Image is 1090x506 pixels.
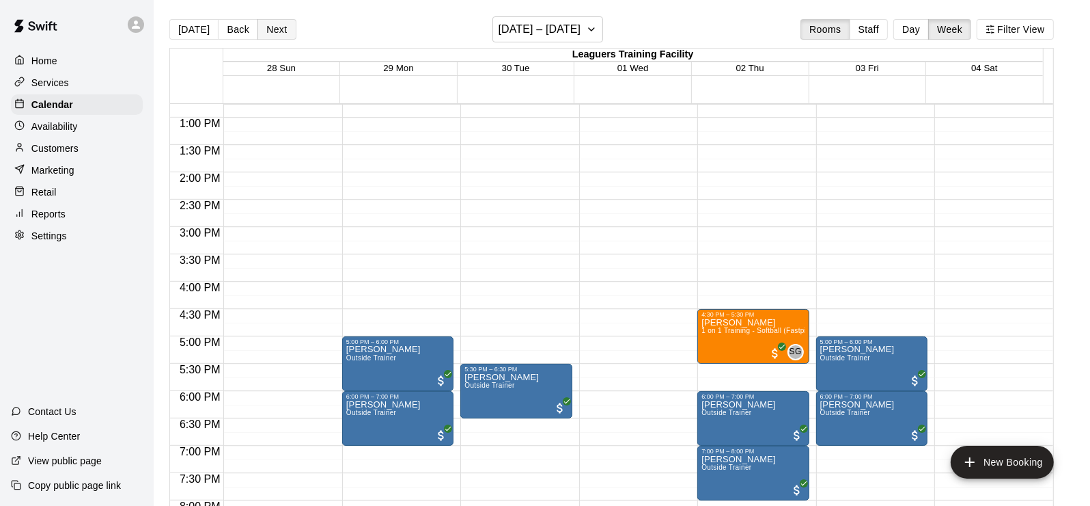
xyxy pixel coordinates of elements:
span: 1:30 PM [176,145,224,157]
span: All customers have paid [434,374,448,388]
span: 6:00 PM [176,391,224,403]
span: All customers have paid [434,429,448,442]
div: 5:00 PM – 6:00 PM [346,338,449,345]
button: 03 Fri [856,63,879,73]
div: 6:00 PM – 7:00 PM: Jordyn Clark [816,391,927,446]
div: 6:00 PM – 7:00 PM: Jordyn Clark [342,391,453,446]
p: Reports [31,207,66,221]
p: Marketing [31,163,74,177]
div: Leaguers Training Facility [223,49,1043,62]
span: Sienna Gale [793,344,804,360]
span: 4:30 PM [176,309,224,321]
div: 6:00 PM – 7:00 PM [820,393,923,400]
button: 04 Sat [971,63,998,73]
span: 7:30 PM [176,473,224,485]
button: 29 Mon [383,63,413,73]
button: Back [218,19,258,40]
button: Rooms [800,19,850,40]
span: Outside Trainer [464,382,514,389]
div: 5:00 PM – 6:00 PM: Jordyn Clark [816,336,927,391]
span: 6:30 PM [176,418,224,430]
div: 6:00 PM – 7:00 PM: Jordyn Clark [697,391,809,446]
button: [DATE] – [DATE] [492,16,604,42]
span: 1 on 1 Training - Softball (Fastpitch) [701,327,818,334]
div: 4:30 PM – 5:30 PM: Skylar Smith [697,309,809,364]
button: 28 Sun [267,63,296,73]
button: Filter View [977,19,1053,40]
p: Retail [31,185,57,199]
span: 7:00 PM [176,446,224,457]
div: 6:00 PM – 7:00 PM [346,393,449,400]
div: 5:30 PM – 6:30 PM [464,366,568,373]
p: Copy public page link [28,479,121,492]
button: 02 Thu [736,63,764,73]
span: All customers have paid [908,374,922,388]
p: Availability [31,120,78,133]
span: Outside Trainer [820,409,870,416]
button: [DATE] [169,19,219,40]
div: Customers [11,138,143,159]
span: 5:30 PM [176,364,224,375]
span: 3:00 PM [176,227,224,239]
a: Services [11,72,143,93]
button: 30 Tue [502,63,530,73]
span: Outside Trainer [346,409,396,416]
span: 1:00 PM [176,118,224,129]
a: Settings [11,226,143,246]
span: Outside Trainer [346,354,396,362]
p: Calendar [31,98,73,111]
a: Reports [11,204,143,224]
span: All customers have paid [790,483,804,497]
button: Week [928,19,971,40]
span: Outside Trainer [701,409,751,416]
span: 4:00 PM [176,282,224,293]
p: Home [31,54,57,68]
div: 5:00 PM – 6:00 PM [820,338,923,345]
button: add [951,446,1054,479]
span: 5:00 PM [176,336,224,348]
div: Calendar [11,94,143,115]
button: Staff [850,19,889,40]
p: Customers [31,142,79,155]
p: View public page [28,454,102,468]
p: Services [31,76,69,90]
div: 4:30 PM – 5:30 PM [701,311,805,318]
span: All customers have paid [790,429,804,442]
div: 7:00 PM – 8:00 PM: Jordyn Clark [697,446,809,501]
div: Sienna Gale [787,344,804,360]
span: All customers have paid [908,429,922,442]
span: SG [789,345,802,359]
a: Marketing [11,160,143,181]
a: Retail [11,182,143,202]
span: 2:00 PM [176,172,224,184]
span: 2:30 PM [176,200,224,211]
div: 5:00 PM – 6:00 PM: Jordyn Clark [342,336,453,391]
p: Contact Us [28,405,76,418]
span: All customers have paid [553,401,567,415]
a: Availability [11,116,143,137]
span: Outside Trainer [701,464,751,471]
button: 01 Wed [617,63,649,73]
span: 3:30 PM [176,254,224,266]
h6: [DATE] – [DATE] [499,20,581,39]
div: 6:00 PM – 7:00 PM [701,393,805,400]
div: 5:30 PM – 6:30 PM: Jordyn Clark [460,364,572,418]
a: Home [11,51,143,71]
button: Day [893,19,929,40]
p: Help Center [28,429,80,443]
p: Settings [31,229,67,243]
span: All customers have paid [768,347,782,360]
div: 7:00 PM – 8:00 PM [701,448,805,455]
